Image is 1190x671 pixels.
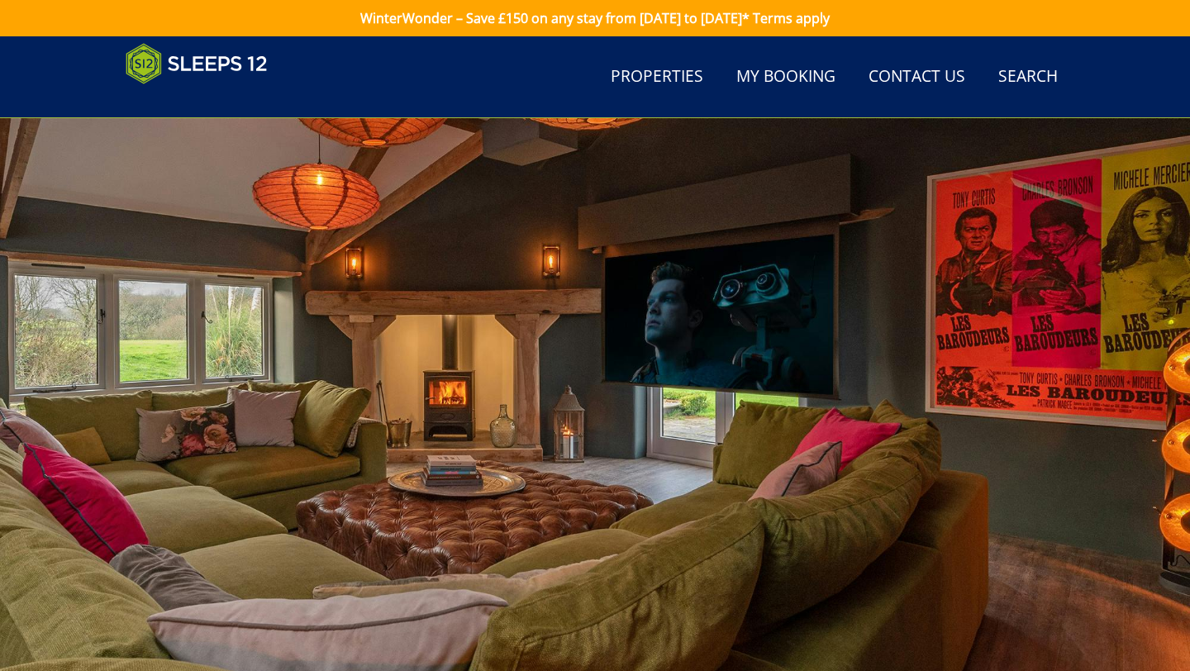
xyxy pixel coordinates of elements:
a: Search [992,59,1064,96]
a: Contact Us [862,59,972,96]
img: Sleeps 12 [126,43,268,84]
a: Properties [604,59,710,96]
iframe: Customer reviews powered by Trustpilot [117,94,291,108]
a: My Booking [730,59,842,96]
